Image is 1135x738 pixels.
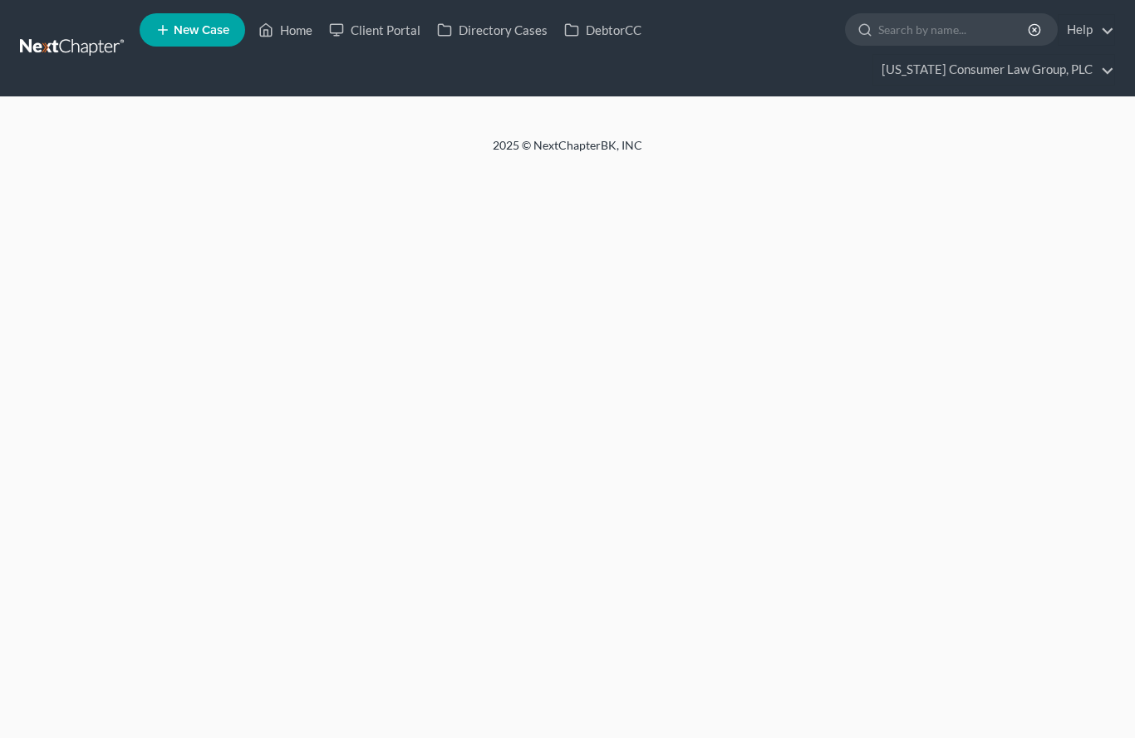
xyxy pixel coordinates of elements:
[556,15,650,45] a: DebtorCC
[250,15,321,45] a: Home
[878,14,1030,45] input: Search by name...
[94,137,1041,167] div: 2025 © NextChapterBK, INC
[429,15,556,45] a: Directory Cases
[321,15,429,45] a: Client Portal
[174,24,229,37] span: New Case
[1059,15,1114,45] a: Help
[873,55,1114,85] a: [US_STATE] Consumer Law Group, PLC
